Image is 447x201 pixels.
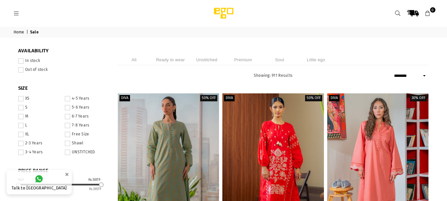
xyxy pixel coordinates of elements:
[392,7,404,19] a: Search
[11,11,22,16] a: Menu
[18,105,61,110] label: S
[154,54,187,65] li: Ready to wear
[65,132,108,137] label: Free Size
[65,141,108,146] label: Shawl
[18,114,61,119] label: M
[18,132,61,137] label: XL
[18,67,108,73] label: Out of stock
[430,7,435,13] span: 0
[30,30,40,35] span: Sale
[299,54,333,65] li: Little ego
[65,114,108,119] label: 6-7 Years
[18,150,61,155] label: 3-4 Years
[18,123,61,128] label: L
[65,105,108,110] label: 5-6 Years
[190,54,223,65] li: Unstitched
[7,170,72,194] a: Talk to [GEOGRAPHIC_DATA]
[329,95,339,101] label: Diva
[422,7,434,19] a: 0
[227,54,260,65] li: Premium
[200,95,217,101] label: 50% off
[18,48,108,54] span: Availability
[14,30,25,35] a: Home
[117,54,151,65] li: All
[263,54,296,65] li: Soul
[18,168,108,174] span: PRICE RANGE
[65,150,108,155] label: UNSTITCHED
[63,169,71,180] button: ×
[65,123,108,128] label: 7-8 Years
[196,7,252,20] img: Ego
[9,27,439,38] nav: breadcrumbs
[18,96,61,101] label: XS
[89,187,101,191] ins: 36519
[26,30,29,35] span: |
[18,85,108,92] span: SIZE
[119,95,130,101] label: Diva
[88,178,100,181] div: ₨36519
[254,73,292,78] span: Showing: 911 Results
[410,95,427,101] label: 30% off
[18,58,108,64] label: In stock
[224,95,235,101] label: Diva
[65,96,108,101] label: 4-5 Years
[305,95,322,101] label: 50% off
[18,141,61,146] label: 2-3 Years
